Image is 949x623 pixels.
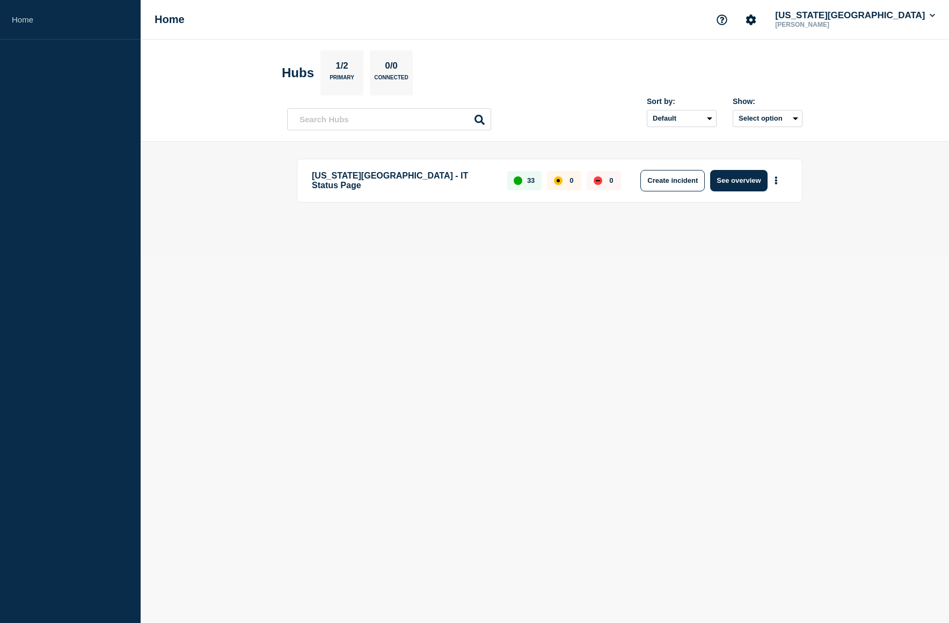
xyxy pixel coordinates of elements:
button: Create incident [640,170,705,191]
p: 1/2 [332,61,353,75]
button: More actions [769,170,783,190]
p: 0/0 [381,61,402,75]
h1: Home [155,13,185,26]
button: See overview [710,170,767,191]
button: Support [711,9,733,31]
h2: Hubs [282,65,314,80]
div: down [594,176,602,185]
p: 0 [570,176,573,184]
button: Account settings [740,9,762,31]
div: affected [554,176,563,185]
button: Select option [733,110,802,127]
p: Connected [374,75,408,86]
p: [US_STATE][GEOGRAPHIC_DATA] - IT Status Page [312,170,495,191]
input: Search Hubs [287,108,491,130]
div: Show: [733,97,802,106]
div: up [514,176,522,185]
select: Sort by [647,110,717,127]
p: [PERSON_NAME] [773,21,885,28]
p: 33 [527,176,535,184]
p: Primary [330,75,354,86]
p: 0 [609,176,613,184]
button: [US_STATE][GEOGRAPHIC_DATA] [773,10,937,21]
div: Sort by: [647,97,717,106]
